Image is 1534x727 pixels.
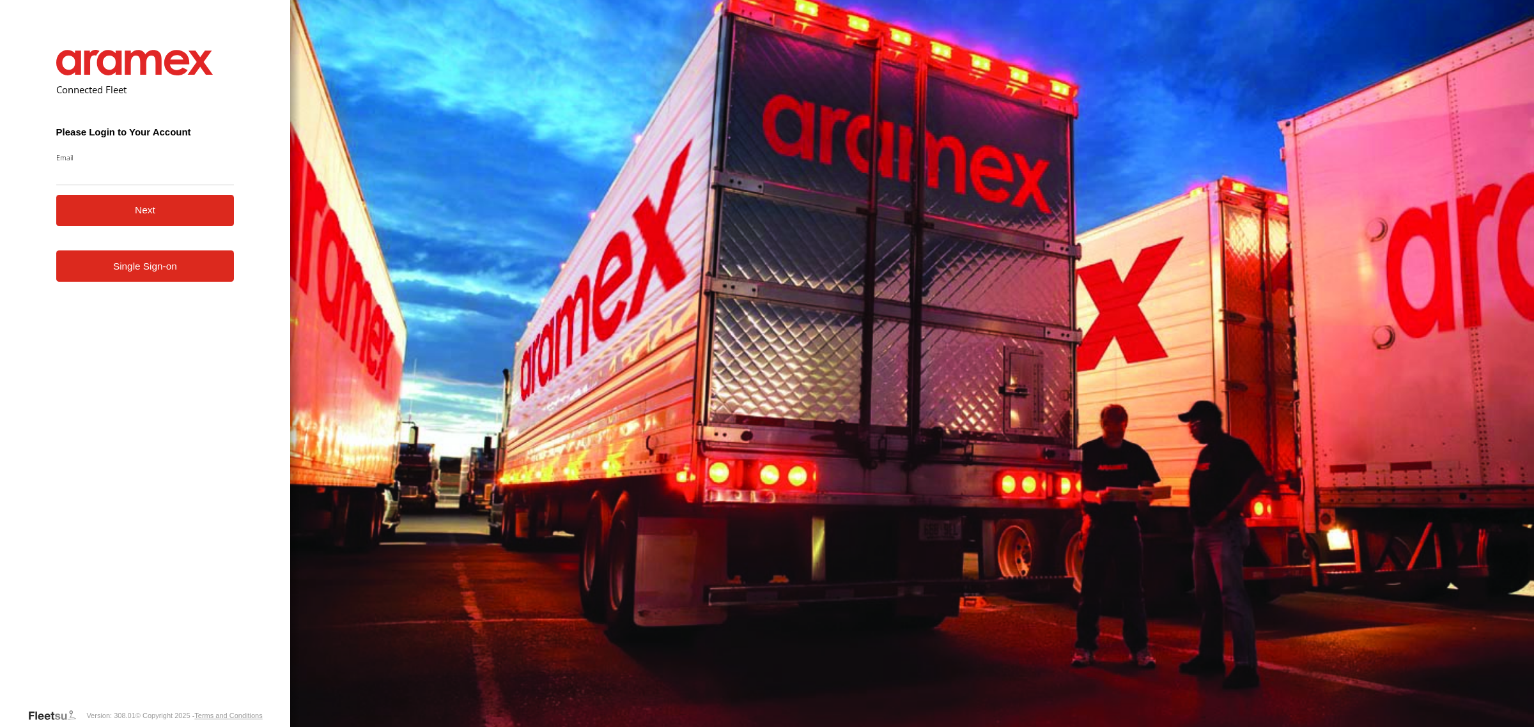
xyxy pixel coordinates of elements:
[56,83,235,96] h2: Connected Fleet
[56,195,235,226] button: Next
[56,153,235,162] label: Email
[56,50,213,75] img: Aramex
[56,250,235,282] a: Single Sign-on
[136,712,263,719] div: © Copyright 2025 -
[56,126,235,137] h3: Please Login to Your Account
[86,712,135,719] div: Version: 308.01
[194,712,262,719] a: Terms and Conditions
[27,709,86,722] a: Visit our Website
